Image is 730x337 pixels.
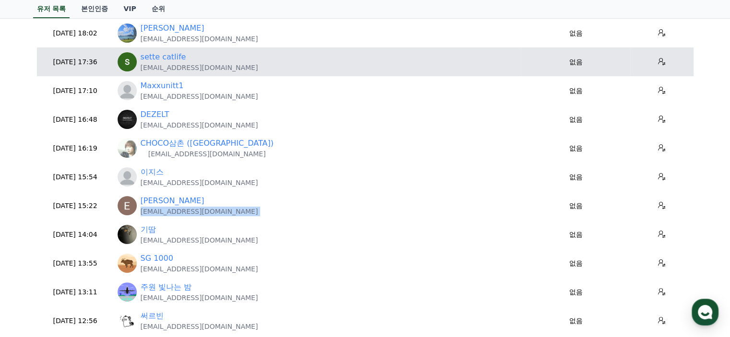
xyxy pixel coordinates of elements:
[525,115,627,125] p: 없음
[525,287,627,297] p: 없음
[141,120,258,130] p: [EMAIL_ADDRESS][DOMAIN_NAME]
[118,282,137,302] img: https://lh3.googleusercontent.com/a/ACg8ocLyLd2XNFVAEIfSepT2eUR_o9Cv3phz8LZlVB2PlG2jLOoWRKhuGA=s96-c
[141,166,164,178] a: 이지스
[118,81,137,100] img: https://cdn.creward.net/profile/user/profile_blank.webp
[41,230,110,240] p: [DATE] 14:04
[24,272,41,279] span: Home
[118,23,137,43] img: http://k.kakaocdn.net/dn/bh6OH7/btsJ1PGmvyW/kxR9aYbQtKyhSIj6Im2Ct1/img_640x640.jpg
[118,311,137,330] img: https://lh3.googleusercontent.com/a/ACg8ocIFc3CcOo8sIO5F9LOlxMaeDAIVXKT2tLBvPP8tTgYZ0H0Dtdw=s96-c
[525,201,627,211] p: 없음
[525,172,627,182] p: 없음
[41,28,110,38] p: [DATE] 18:02
[3,257,63,281] a: Home
[41,115,110,125] p: [DATE] 16:48
[118,110,137,129] img: https://lh3.googleusercontent.com/a/ACg8ocL0kUXR079eTLGhDwgyj8REOx4OPTgr_A35S8QPT77KezcrOBY=s96-c
[141,109,169,120] a: DEZELT
[141,92,258,101] p: [EMAIL_ADDRESS][DOMAIN_NAME]
[141,34,258,44] p: [EMAIL_ADDRESS][DOMAIN_NAME]
[525,316,627,326] p: 없음
[80,272,108,280] span: Messages
[141,264,258,274] p: [EMAIL_ADDRESS][DOMAIN_NAME]
[525,258,627,268] p: 없음
[41,57,110,67] p: [DATE] 17:36
[525,86,627,96] p: 없음
[141,23,204,34] a: [PERSON_NAME]
[141,138,274,149] a: CHOCO삼촌 ([GEOGRAPHIC_DATA])
[118,139,137,158] img: https://lh3.googleusercontent.com/a/ACg8ocIbuaEsUWFL4zhmp2C-CVyeF7g3esXIASpFt0GHab_d5Bnd9APj8g=s96-c
[41,201,110,211] p: [DATE] 15:22
[142,272,166,279] span: Settings
[141,310,164,322] a: 써르빈
[41,316,110,326] p: [DATE] 12:56
[141,322,258,331] p: [EMAIL_ADDRESS][DOMAIN_NAME]
[141,195,204,207] a: [PERSON_NAME]
[118,225,137,244] img: https://lh3.googleusercontent.com/a/ACg8ocKfad0UJ8OVrxfpsiGHyOIFA4JLNcsCZ8rU67GfDG_9m77aVCE=s96-c
[141,207,258,216] p: [EMAIL_ADDRESS][DOMAIN_NAME]
[525,28,627,38] p: 없음
[124,257,184,281] a: Settings
[141,178,258,187] p: [EMAIL_ADDRESS][DOMAIN_NAME]
[118,196,137,215] img: https://lh3.googleusercontent.com/a/ACg8ocIbVfdOtQdKpENU4-FcavMsxA-pr4LLGY3u_UEUc6EMbX43Aw=s96-c
[41,258,110,268] p: [DATE] 13:55
[41,86,110,96] p: [DATE] 17:10
[41,143,110,153] p: [DATE] 16:19
[141,80,184,92] a: Maxxunitt1
[141,51,186,63] a: sette catlife
[118,254,137,273] img: https://lh3.googleusercontent.com/a/ACg8ocJauE4MDuuftdo8TfthydvRIoagKVRJ37-gyf-2-CvwTmmUacct=s96-c
[525,230,627,240] p: 없음
[141,63,258,72] p: [EMAIL_ADDRESS][DOMAIN_NAME]
[141,235,258,245] p: [EMAIL_ADDRESS][DOMAIN_NAME]
[63,257,124,281] a: Messages
[141,224,156,235] a: 기땀
[141,281,191,293] a: 주원 빛나는 밤
[41,287,110,297] p: [DATE] 13:11
[525,57,627,67] p: 없음
[141,253,173,264] a: SG 1000
[141,293,258,302] p: [EMAIL_ADDRESS][DOMAIN_NAME]
[118,52,137,71] img: https://lh3.googleusercontent.com/a/ACg8ocLRBcS9lBUMluPYDCcvrAwKuh9uCbrQkZdt01gvOhCPpTmWpA=s96-c
[41,172,110,182] p: [DATE] 15:54
[141,149,274,159] p: [EMAIL_ADDRESS][DOMAIN_NAME]
[525,143,627,153] p: 없음
[118,167,137,186] img: profile_blank.webp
